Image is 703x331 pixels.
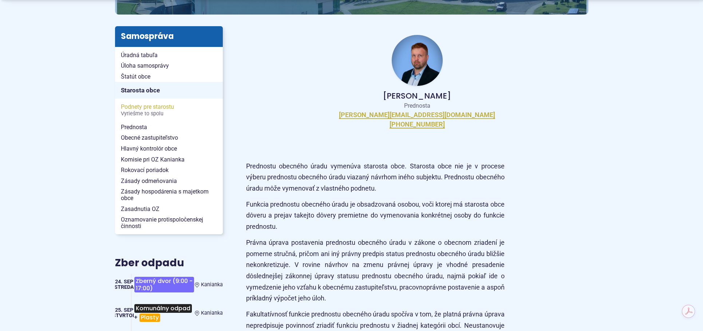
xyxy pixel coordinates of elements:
a: Prednosta [115,122,223,133]
a: Komisie pri OZ Kanianka [115,154,223,165]
h3: Samospráva [115,26,223,47]
span: Plasty [139,314,160,322]
h3: + [134,301,195,324]
span: Oznamovanie protispoločenskej činnosti [121,214,217,231]
a: Zásady hospodárenia s majetkom obce [115,186,223,203]
span: Zasadnutia OZ [121,204,217,215]
h3: Zber odpadu [115,258,223,269]
a: Starosta obce [115,82,223,99]
a: Oznamovanie protispoločenskej činnosti [115,214,223,231]
span: Zásady odmeňovania [121,176,217,187]
span: Úloha samosprávy [121,60,217,71]
p: Prednostu obecného úradu vymenúva starosta obce. Starosta obce nie je v procese výberu prednostu ... [246,161,505,194]
span: 25. sep [115,307,133,313]
span: Kanianka [201,310,223,316]
span: streda [114,284,134,290]
span: Starosta obce [121,85,217,96]
span: štvrtok [112,312,136,319]
a: Úradná tabuľa [115,50,223,61]
a: Rokovací poriadok [115,165,223,176]
span: Zberný dvor (9:00 - 17:00) [134,277,194,292]
span: Úradná tabuľa [121,50,217,61]
span: Podnety pre starostu [121,101,217,119]
a: Komunálny odpad+Plasty Kanianka 25. sep štvrtok [115,301,223,324]
p: Právna úprava postavenia prednostu obecného úradu v zákone o obecnom zriadení je pomerne stručná,... [246,237,505,304]
span: Kanianka [201,282,223,288]
span: Prednosta [121,122,217,133]
a: Podnety pre starostuVyriešme to spolu [115,101,223,119]
p: [PERSON_NAME] [258,92,577,100]
span: Rokovací poriadok [121,165,217,176]
span: Komunálny odpad [134,304,192,312]
p: Funkcia prednostu obecného úradu je obsadzovaná osobou, voči ktorej má starosta obce dôveru a pre... [246,199,505,232]
span: Obecné zastupiteľstvo [121,132,217,143]
a: [PERSON_NAME][EMAIL_ADDRESS][DOMAIN_NAME] [339,111,495,119]
span: Zásady hospodárenia s majetkom obce [121,186,217,203]
img: Fotka - prednosta obecného úradu [392,35,443,86]
a: Úloha samosprávy [115,60,223,71]
span: Hlavný kontrolór obce [121,143,217,154]
a: [PHONE_NUMBER] [390,120,445,129]
span: Komisie pri OZ Kanianka [121,154,217,165]
span: Vyriešme to spolu [121,111,217,117]
a: Obecné zastupiteľstvo [115,132,223,143]
a: Štatút obce [115,71,223,82]
p: Prednosta [258,102,577,109]
span: Štatút obce [121,71,217,82]
a: Zberný dvor (9:00 - 17:00) Kanianka 24. sep streda [115,274,223,295]
a: Hlavný kontrolór obce [115,143,223,154]
a: Zásady odmeňovania [115,176,223,187]
span: 24. sep [115,279,133,285]
a: Zasadnutia OZ [115,204,223,215]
